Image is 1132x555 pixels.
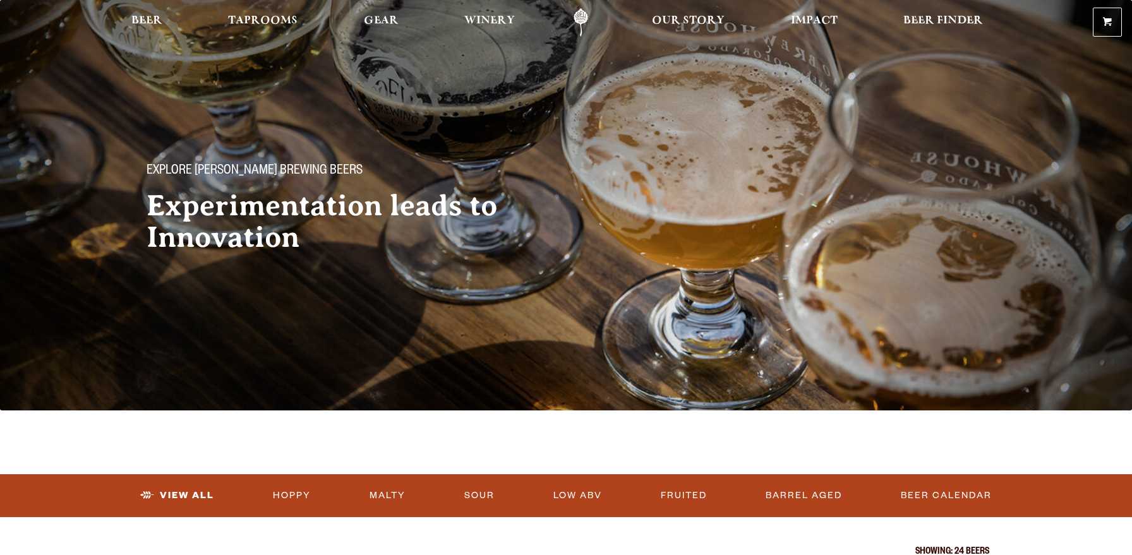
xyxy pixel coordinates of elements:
a: Fruited [656,481,712,510]
a: Beer Finder [895,8,991,37]
span: Gear [364,16,399,26]
span: Our Story [652,16,725,26]
a: Sour [459,481,500,510]
a: Taprooms [220,8,306,37]
a: Gear [356,8,407,37]
h2: Experimentation leads to Innovation [147,190,541,253]
span: Explore [PERSON_NAME] Brewing Beers [147,164,363,180]
a: Our Story [644,8,733,37]
a: Barrel Aged [761,481,847,510]
a: Impact [783,8,846,37]
span: Beer [131,16,162,26]
a: Odell Home [557,8,605,37]
a: Malty [364,481,411,510]
span: Beer Finder [903,16,983,26]
a: View All [135,481,219,510]
a: Beer Calendar [896,481,997,510]
span: Impact [791,16,838,26]
a: Low ABV [548,481,607,510]
a: Winery [456,8,523,37]
span: Winery [464,16,515,26]
a: Beer [123,8,171,37]
span: Taprooms [228,16,298,26]
a: Hoppy [268,481,316,510]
